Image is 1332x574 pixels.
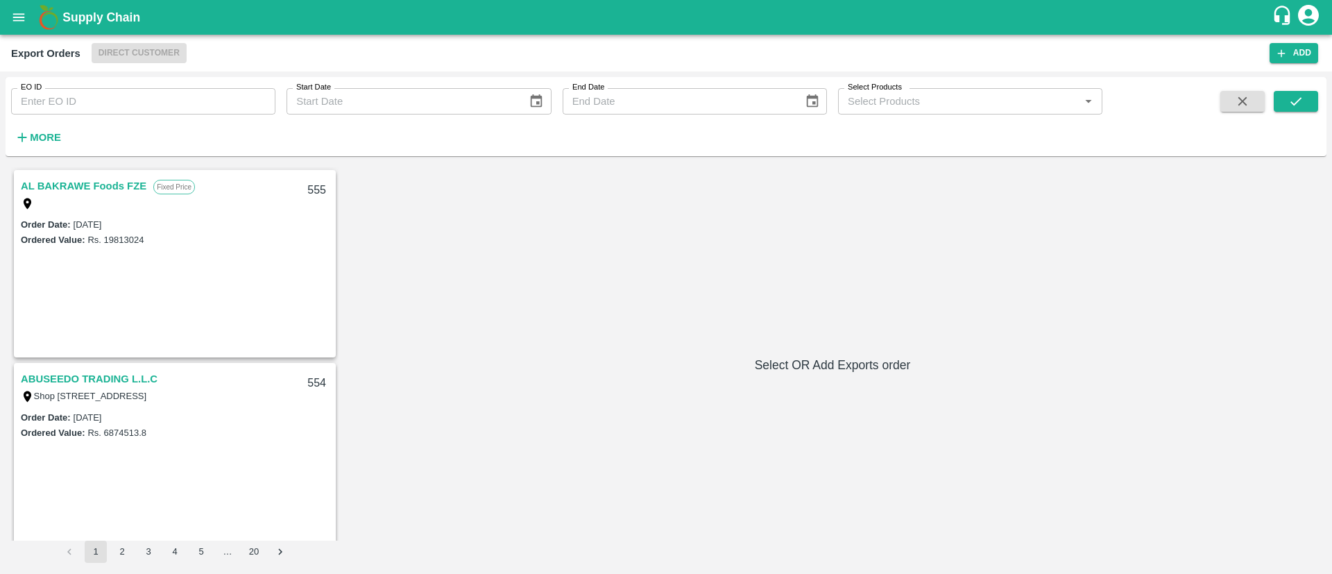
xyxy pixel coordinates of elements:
[269,541,291,563] button: Go to next page
[34,391,147,401] label: Shop [STREET_ADDRESS]
[842,92,1075,110] input: Select Products
[164,541,186,563] button: Go to page 4
[153,180,195,194] p: Fixed Price
[21,177,146,195] a: AL BAKRAWE Foods FZE
[523,88,549,115] button: Choose date
[1272,5,1296,30] div: customer-support
[3,1,35,33] button: open drawer
[35,3,62,31] img: logo
[21,219,71,230] label: Order Date :
[11,88,275,115] input: Enter EO ID
[85,541,107,563] button: page 1
[30,132,61,143] strong: More
[21,370,157,388] a: ABUSEEDO TRADING L.L.C
[216,546,239,559] div: …
[299,367,334,400] div: 554
[243,541,265,563] button: Go to page 20
[11,126,65,149] button: More
[62,8,1272,27] a: Supply Chain
[21,235,85,245] label: Ordered Value:
[799,88,826,115] button: Choose date
[62,10,140,24] b: Supply Chain
[74,412,102,423] label: [DATE]
[1296,3,1321,32] div: account of current user
[563,88,794,115] input: End Date
[1079,92,1098,110] button: Open
[21,412,71,423] label: Order Date :
[137,541,160,563] button: Go to page 3
[87,235,144,245] label: Rs. 19813024
[287,88,518,115] input: Start Date
[56,541,293,563] nav: pagination navigation
[21,428,85,438] label: Ordered Value:
[344,355,1321,375] h6: Select OR Add Exports order
[11,44,80,62] div: Export Orders
[572,82,604,93] label: End Date
[299,174,334,207] div: 555
[296,82,331,93] label: Start Date
[111,541,133,563] button: Go to page 2
[74,219,102,230] label: [DATE]
[87,428,146,438] label: Rs. 6874513.8
[848,82,902,93] label: Select Products
[21,82,42,93] label: EO ID
[190,541,212,563] button: Go to page 5
[1270,43,1318,63] button: Add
